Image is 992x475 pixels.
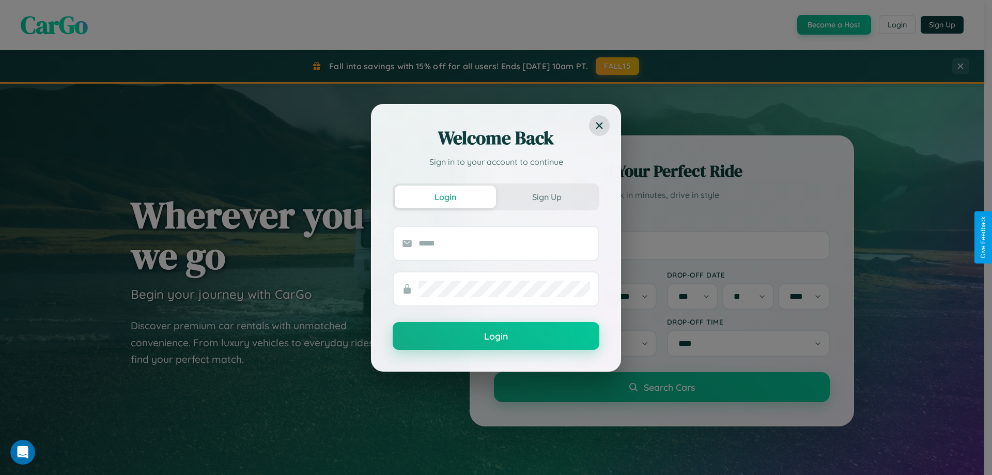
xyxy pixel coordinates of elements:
[393,322,599,350] button: Login
[395,186,496,208] button: Login
[496,186,597,208] button: Sign Up
[980,217,987,258] div: Give Feedback
[10,440,35,465] iframe: Intercom live chat
[393,126,599,150] h2: Welcome Back
[393,156,599,168] p: Sign in to your account to continue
